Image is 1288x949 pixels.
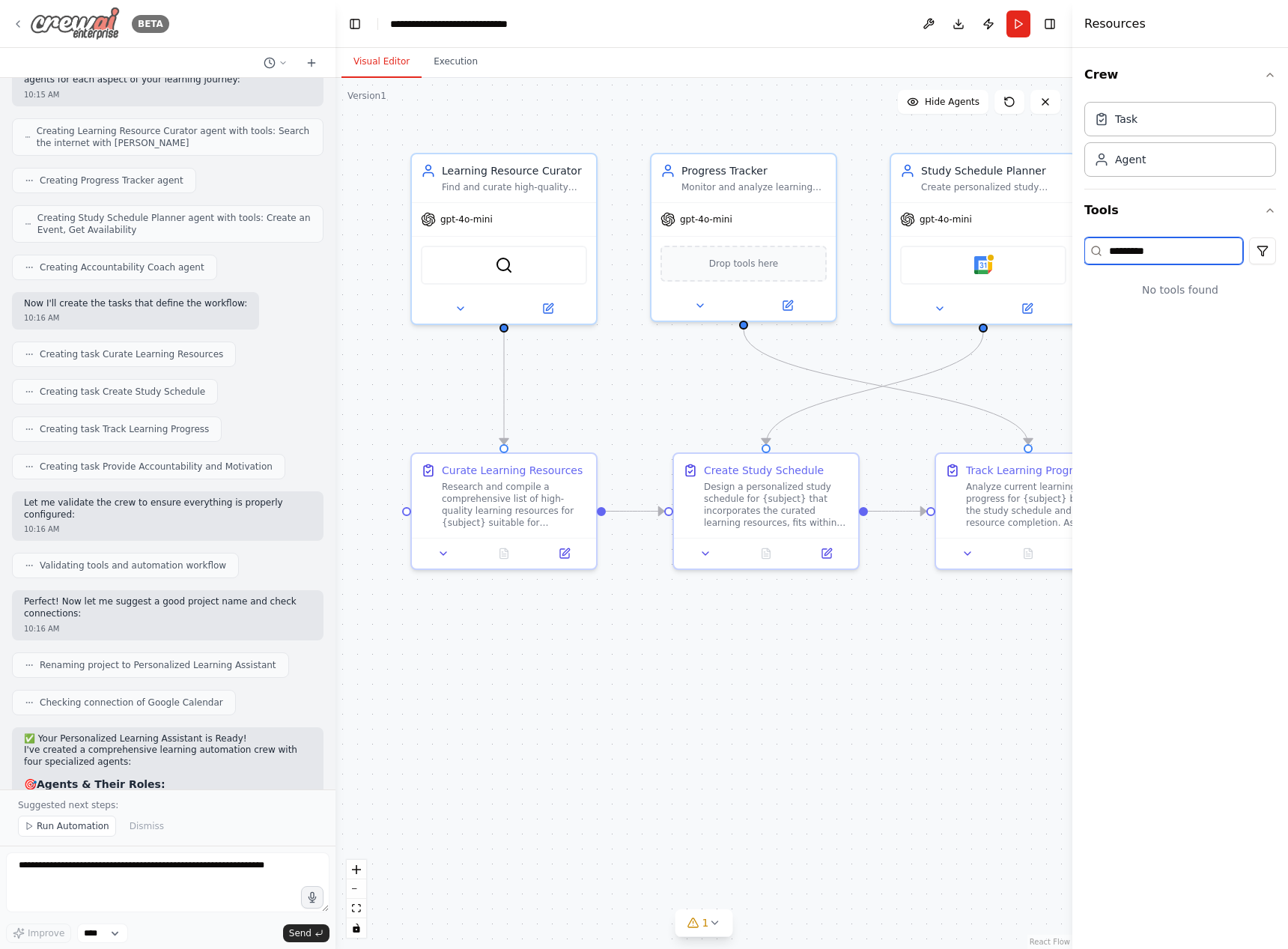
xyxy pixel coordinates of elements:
[283,924,329,942] button: Send
[538,545,590,563] button: Open in side panel
[495,256,513,274] img: SerperDevTool
[130,820,164,832] span: Dismiss
[300,54,323,72] button: Start a new chat
[920,213,972,225] span: gpt-4o-mini
[496,333,511,444] g: Edge from 541d9aa4-6e3a-4bb3-8de3-b7b1e3b33b2a to 44f8a578-c366-4db9-925a-979af5ab2b98
[868,504,926,519] g: Edge from 7d0e5fb3-1a7a-4af0-a3fa-2d8a554da01d to 541c1dd3-a83e-4370-bbd0-8aacda401a03
[1039,13,1060,34] button: Hide right sidebar
[347,918,366,938] button: toggle interactivity
[966,463,1090,478] div: Track Learning Progress
[759,333,991,444] g: Edge from e76b5f1d-ebfe-4dc1-a9de-5f01802af842 to 7d0e5fb3-1a7a-4af0-a3fa-2d8a554da01d
[40,659,276,671] span: Renaming project to Personalized Learning Assistant
[410,452,598,570] div: Curate Learning ResourcesResearch and compile a comprehensive list of high-quality learning resou...
[442,463,583,478] div: Curate Learning Resources
[347,899,366,918] button: fit view
[801,545,852,563] button: Open in side panel
[18,816,116,837] button: Run Automation
[925,96,979,108] span: Hide Agents
[1084,270,1276,309] div: No tools found
[736,330,1036,444] g: Edge from 56eeda69-c6cb-426d-af12-7113dc431897 to 541c1dd3-a83e-4370-bbd0-8aacda401a03
[30,7,120,40] img: Logo
[24,596,312,619] p: Perfect! Now let me suggest a good project name and check connections:
[442,181,587,193] div: Find and curate high-quality learning resources for {subject} based on {learning_style} and {skil...
[122,816,171,837] button: Dismiss
[745,297,830,315] button: Open in side panel
[24,733,312,745] h2: ✅ Your Personalized Learning Assistant is Ready!
[675,909,733,937] button: 1
[258,54,294,72] button: Switch to previous chat
[1084,15,1146,33] h4: Resources
[935,452,1122,570] div: Track Learning ProgressAnalyze current learning progress for {subject} based on the study schedul...
[1115,152,1146,167] div: Agent
[301,886,323,909] button: Click to speak your automation idea
[997,545,1060,563] button: No output available
[1115,112,1137,127] div: Task
[40,461,273,473] span: Creating task Provide Accountability and Motivation
[1084,190,1276,231] button: Tools
[1084,231,1276,321] div: Tools
[410,153,598,325] div: Learning Resource CuratorFind and curate high-quality learning resources for {subject} based on {...
[24,623,312,634] div: 10:16 AM
[347,90,386,102] div: Version 1
[709,256,779,271] span: Drop tools here
[974,256,992,274] img: Google Calendar
[440,213,493,225] span: gpt-4o-mini
[704,481,849,529] div: Design a personalized study schedule for {subject} that incorporates the curated learning resourc...
[680,213,732,225] span: gpt-4o-mini
[681,181,827,193] div: Monitor and analyze learning progress for {subject}, tracking completion rates, time invested, sk...
[347,879,366,899] button: zoom out
[985,300,1069,318] button: Open in side panel
[40,261,204,273] span: Creating Accountability Coach agent
[289,927,312,939] span: Send
[24,312,247,324] div: 10:16 AM
[24,497,312,521] p: Let me validate the crew to ensure everything is properly configured:
[921,163,1066,178] div: Study Schedule Planner
[347,860,366,938] div: React Flow controls
[505,300,590,318] button: Open in side panel
[24,524,312,535] div: 10:16 AM
[347,860,366,879] button: zoom in
[24,777,312,792] h3: 🎯
[702,915,709,930] span: 1
[37,820,109,832] span: Run Automation
[1063,545,1114,563] button: Open in side panel
[898,90,988,114] button: Hide Agents
[344,13,365,34] button: Hide left sidebar
[132,15,169,33] div: BETA
[650,153,837,322] div: Progress TrackerMonitor and analyze learning progress for {subject}, tracking completion rates, t...
[28,927,64,939] span: Improve
[672,452,860,570] div: Create Study ScheduleDesign a personalized study schedule for {subject} that incorporates the cur...
[24,298,247,310] p: Now I'll create the tasks that define the workflow:
[341,46,422,78] button: Visual Editor
[37,778,165,790] strong: Agents & Their Roles:
[40,348,223,360] span: Creating task Curate Learning Resources
[1030,938,1070,946] a: React Flow attribution
[442,481,587,529] div: Research and compile a comprehensive list of high-quality learning resources for {subject} suitab...
[442,163,587,178] div: Learning Resource Curator
[37,125,311,149] span: Creating Learning Resource Curator agent with tools: Search the internet with [PERSON_NAME]
[40,697,223,709] span: Checking connection of Google Calendar
[40,423,209,435] span: Creating task Track Learning Progress
[681,163,827,178] div: Progress Tracker
[40,560,226,571] span: Validating tools and automation workflow
[422,46,490,78] button: Execution
[921,181,1066,193] div: Create personalized study schedules for {subject} that fit into {available_time_slots} and align ...
[890,153,1077,325] div: Study Schedule PlannerCreate personalized study schedules for {subject} that fit into {available_...
[18,799,318,811] p: Suggested next steps:
[704,463,824,478] div: Create Study Schedule
[6,924,71,943] button: Improve
[1084,54,1276,96] button: Crew
[24,89,312,100] div: 10:15 AM
[473,545,536,563] button: No output available
[37,212,311,236] span: Creating Study Schedule Planner agent with tools: Create an Event, Get Availability
[40,175,183,187] span: Creating Progress Tracker agent
[390,16,547,31] nav: breadcrumb
[966,481,1111,529] div: Analyze current learning progress for {subject} based on the study schedule and resource completi...
[735,545,798,563] button: No output available
[606,504,664,519] g: Edge from 44f8a578-c366-4db9-925a-979af5ab2b98 to 7d0e5fb3-1a7a-4af0-a3fa-2d8a554da01d
[24,745,312,768] p: I've created a comprehensive learning automation crew with four specialized agents:
[1084,96,1276,189] div: Crew
[40,386,205,398] span: Creating task Create Study Schedule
